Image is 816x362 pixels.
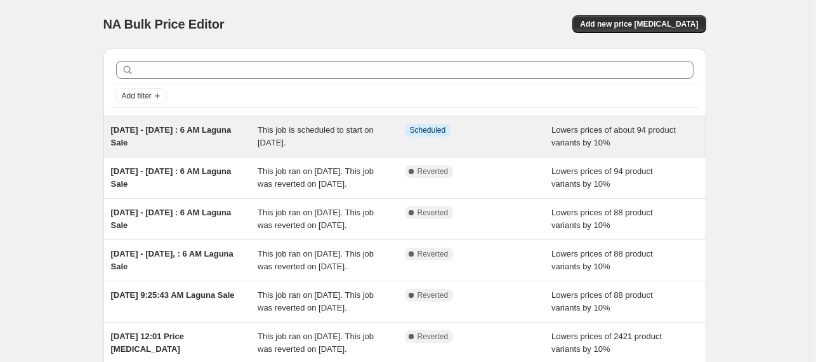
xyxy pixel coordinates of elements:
[551,166,653,189] span: Lowers prices of 94 product variants by 10%
[258,208,374,230] span: This job ran on [DATE]. This job was reverted on [DATE].
[111,332,184,354] span: [DATE] 12:01 Price [MEDICAL_DATA]
[258,290,374,312] span: This job ran on [DATE]. This job was reverted on [DATE].
[551,249,653,271] span: Lowers prices of 88 product variants by 10%
[111,290,235,300] span: [DATE] 9:25:43 AM Laguna Sale
[258,332,374,354] span: This job ran on [DATE]. This job was reverted on [DATE].
[551,125,676,147] span: Lowers prices of about 94 product variants by 10%
[551,290,653,312] span: Lowers prices of 88 product variants by 10%
[572,15,706,33] button: Add new price [MEDICAL_DATA]
[418,208,449,218] span: Reverted
[418,166,449,177] span: Reverted
[551,332,662,354] span: Lowers prices of 2421 product variants by 10%
[418,290,449,300] span: Reverted
[103,17,225,31] span: NA Bulk Price Editor
[116,88,167,104] button: Add filter
[111,249,234,271] span: [DATE] - [DATE], : 6 AM Laguna Sale
[258,166,374,189] span: This job ran on [DATE]. This job was reverted on [DATE].
[111,208,232,230] span: [DATE] - [DATE] : 6 AM Laguna Sale
[418,249,449,259] span: Reverted
[122,91,152,101] span: Add filter
[418,332,449,342] span: Reverted
[111,166,232,189] span: [DATE] - [DATE] : 6 AM Laguna Sale
[410,125,446,135] span: Scheduled
[580,19,698,29] span: Add new price [MEDICAL_DATA]
[111,125,232,147] span: [DATE] - [DATE] : 6 AM Laguna Sale
[258,249,374,271] span: This job ran on [DATE]. This job was reverted on [DATE].
[258,125,374,147] span: This job is scheduled to start on [DATE].
[551,208,653,230] span: Lowers prices of 88 product variants by 10%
